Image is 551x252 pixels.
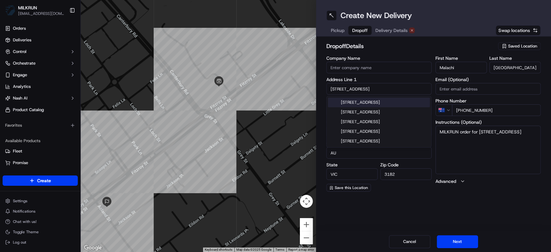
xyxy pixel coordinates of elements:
label: Instructions (Optional) [435,120,541,124]
button: Cancel [389,235,430,248]
span: Log out [13,240,26,245]
a: Terms (opens in new tab) [275,248,284,251]
a: Orders [3,23,78,34]
button: MILKRUN [18,5,37,11]
h2: dropoff Details [326,42,495,51]
input: Enter email address [435,83,541,95]
label: Last Name [489,56,541,60]
label: Address Line 1 [326,77,432,82]
span: Orchestrate [13,60,36,66]
span: Swap locations [498,27,530,34]
a: Analytics [3,81,78,92]
div: [STREET_ADDRESS] [328,117,430,127]
label: Email (Optional) [435,77,541,82]
span: Control [13,49,26,55]
div: Favorites [3,120,78,131]
button: Zoom out [300,231,313,244]
span: Saved Location [508,43,537,49]
input: Enter state [326,168,378,180]
div: [STREET_ADDRESS] [328,98,430,107]
a: Promise [5,160,75,166]
button: Settings [3,196,78,205]
span: Toggle Theme [13,229,39,235]
label: State [326,163,378,167]
input: Enter first name [435,62,487,73]
button: Saved Location [498,42,541,51]
button: Fleet [3,146,78,156]
img: Google [82,244,104,252]
button: Chat with us! [3,217,78,226]
div: Suggestions [326,96,432,148]
div: [STREET_ADDRESS] [328,127,430,136]
input: Enter zip code [380,168,432,180]
span: Save this Location [335,185,368,190]
button: Save this Location [326,184,371,192]
button: [EMAIL_ADDRESS][DOMAIN_NAME] [18,11,64,16]
span: Analytics [13,84,31,89]
input: Enter address [326,83,432,95]
div: Available Products [3,136,78,146]
div: [STREET_ADDRESS] [328,136,430,146]
button: Notifications [3,207,78,216]
span: Chat with us! [13,219,36,224]
span: Nash AI [13,95,27,101]
a: Deliveries [3,35,78,45]
input: Enter company name [326,62,432,73]
label: Zip Code [380,163,432,167]
input: Enter country [326,147,432,159]
button: Zoom in [300,218,313,231]
span: Notifications [13,209,36,214]
span: Promise [13,160,28,166]
h1: Create New Delivery [341,10,412,21]
img: MILKRUN [5,5,15,16]
input: Enter last name [489,62,541,73]
span: Pickup [331,27,344,34]
button: Create [3,175,78,186]
button: Keyboard shortcuts [205,247,232,252]
span: Settings [13,198,27,204]
button: Engage [3,70,78,80]
label: Company Name [326,56,432,60]
label: Advanced [435,178,456,184]
span: Orders [13,26,26,31]
button: Promise [3,158,78,168]
input: Enter phone number [452,104,541,116]
button: Control [3,47,78,57]
span: Engage [13,72,27,78]
button: Log out [3,238,78,247]
a: Open this area in Google Maps (opens a new window) [82,244,104,252]
a: Report a map error [288,248,314,251]
a: Fleet [5,148,75,154]
span: Deliveries [13,37,31,43]
button: Map camera controls [300,195,313,208]
span: Fleet [13,148,22,154]
span: Dropoff [352,27,368,34]
div: [STREET_ADDRESS] [328,107,430,117]
button: Nash AI [3,93,78,103]
button: Swap locations [495,25,541,36]
span: Delivery Details [375,27,408,34]
button: Orchestrate [3,58,78,68]
button: Advanced [435,178,541,184]
label: Phone Number [435,99,541,103]
button: Toggle Theme [3,227,78,236]
textarea: MILKRUN order for [STREET_ADDRESS] [435,126,541,174]
button: MILKRUNMILKRUN[EMAIL_ADDRESS][DOMAIN_NAME] [3,3,67,18]
a: Product Catalog [3,105,78,115]
button: Next [437,235,478,248]
span: Create [37,177,51,184]
span: Product Catalog [13,107,44,113]
label: First Name [435,56,487,60]
span: Map data ©2025 Google [236,248,271,251]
